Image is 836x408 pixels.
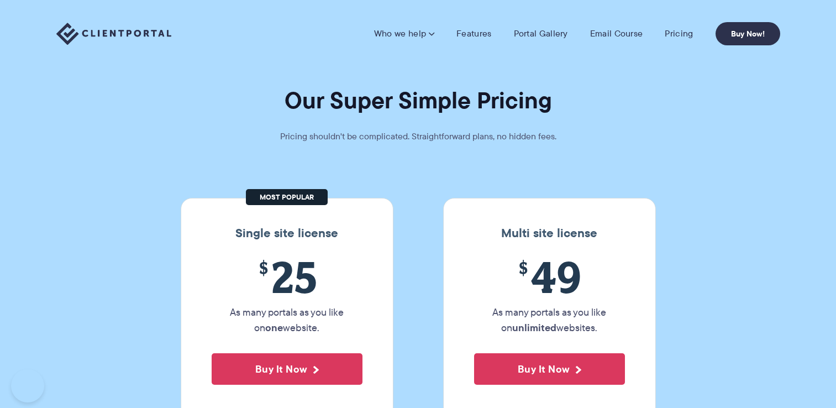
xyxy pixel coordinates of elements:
a: Features [456,28,491,39]
a: Email Course [590,28,643,39]
strong: unlimited [512,320,556,335]
button: Buy It Now [212,353,362,385]
span: 25 [212,252,362,302]
a: Pricing [665,28,693,39]
h3: Single site license [192,226,382,240]
p: As many portals as you like on website. [212,305,362,336]
a: Buy Now! [716,22,780,45]
a: Portal Gallery [514,28,568,39]
h3: Multi site license [455,226,644,240]
span: 49 [474,252,625,302]
button: Buy It Now [474,353,625,385]
a: Who we help [374,28,434,39]
p: As many portals as you like on websites. [474,305,625,336]
iframe: Toggle Customer Support [11,369,44,402]
p: Pricing shouldn't be complicated. Straightforward plans, no hidden fees. [253,129,584,144]
strong: one [265,320,283,335]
